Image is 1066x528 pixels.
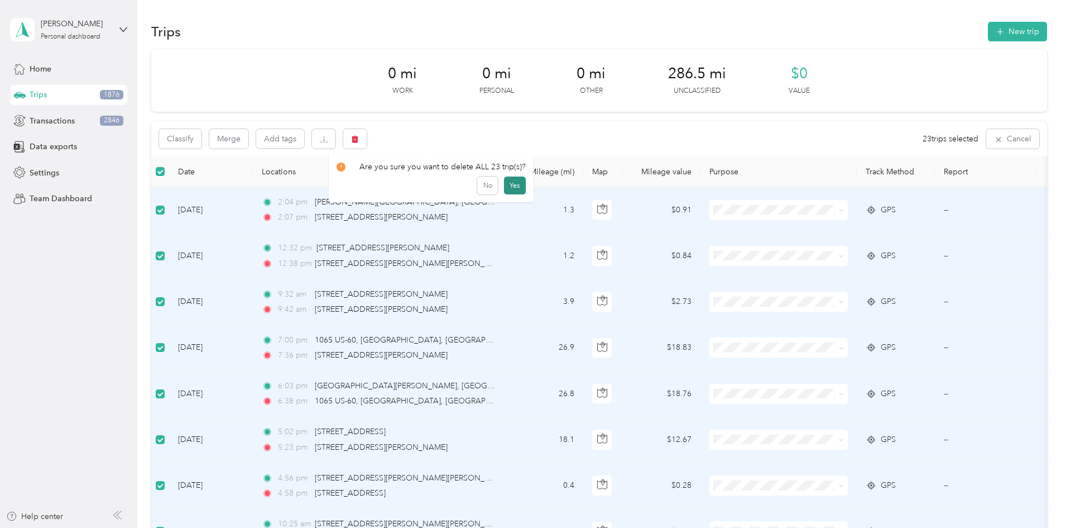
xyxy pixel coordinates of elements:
[315,289,448,299] span: [STREET_ADDRESS][PERSON_NAME]
[278,472,310,484] span: 4:56 pm
[278,395,310,407] span: 6:38 pm
[622,417,700,463] td: $12.67
[30,141,77,153] span: Data exports
[253,156,510,187] th: Locations
[986,129,1039,149] button: Cancel
[6,511,63,522] button: Help center
[935,233,1036,279] td: --
[278,441,310,454] span: 5:23 pm
[169,371,253,417] td: [DATE]
[700,156,857,187] th: Purpose
[30,63,51,75] span: Home
[315,305,448,314] span: [STREET_ADDRESS][PERSON_NAME]
[151,26,181,37] h1: Trips
[278,303,310,316] span: 9:42 am
[510,279,583,325] td: 3.9
[316,243,449,253] span: [STREET_ADDRESS][PERSON_NAME]
[159,129,201,149] button: Classify
[622,187,700,233] td: $0.91
[791,65,808,83] span: $0
[392,86,413,96] p: Work
[510,233,583,279] td: 1.2
[278,196,310,208] span: 2:04 pm
[789,86,810,96] p: Value
[315,335,526,345] span: 1065 US-60, [GEOGRAPHIC_DATA], [GEOGRAPHIC_DATA]
[315,350,448,360] span: [STREET_ADDRESS][PERSON_NAME]
[580,86,603,96] p: Other
[988,22,1047,41] button: New trip
[935,417,1036,463] td: --
[169,187,253,233] td: [DATE]
[935,371,1036,417] td: --
[169,463,253,509] td: [DATE]
[169,279,253,325] td: [DATE]
[278,242,312,254] span: 12:32 pm
[41,34,100,40] div: Personal dashboard
[278,426,310,438] span: 5:02 pm
[881,388,896,400] span: GPS
[510,325,583,371] td: 26.9
[315,259,510,268] span: [STREET_ADDRESS][PERSON_NAME][PERSON_NAME]
[278,334,310,346] span: 7:00 pm
[510,371,583,417] td: 26.8
[935,325,1036,371] td: --
[169,417,253,463] td: [DATE]
[169,156,253,187] th: Date
[622,463,700,509] td: $0.28
[622,279,700,325] td: $2.73
[881,204,896,216] span: GPS
[622,325,700,371] td: $18.83
[315,396,526,406] span: 1065 US-60, [GEOGRAPHIC_DATA], [GEOGRAPHIC_DATA]
[510,187,583,233] td: 1.3
[482,65,511,83] span: 0 mi
[41,18,111,30] div: [PERSON_NAME]
[315,381,542,391] span: [GEOGRAPHIC_DATA][PERSON_NAME], [GEOGRAPHIC_DATA]
[315,427,386,436] span: [STREET_ADDRESS]
[337,161,526,173] div: Are you sure you want to delete ALL 23 trip(s)?
[577,65,606,83] span: 0 mi
[278,380,310,392] span: 6:03 pm
[668,65,726,83] span: 286.5 mi
[278,288,310,301] span: 9:32 am
[935,279,1036,325] td: --
[278,258,310,270] span: 12:38 pm
[278,211,310,223] span: 2:07 pm
[30,89,47,101] span: Trips
[935,463,1036,509] td: --
[315,212,448,222] span: [STREET_ADDRESS][PERSON_NAME]
[169,233,253,279] td: [DATE]
[583,156,622,187] th: Map
[315,488,386,498] span: [STREET_ADDRESS]
[479,86,514,96] p: Personal
[622,156,700,187] th: Mileage value
[622,233,700,279] td: $0.84
[881,296,896,308] span: GPS
[881,250,896,262] span: GPS
[935,156,1036,187] th: Report
[388,65,417,83] span: 0 mi
[935,187,1036,233] td: --
[100,90,123,100] span: 1876
[881,434,896,446] span: GPS
[674,86,721,96] p: Unclassified
[315,473,510,483] span: [STREET_ADDRESS][PERSON_NAME][PERSON_NAME]
[510,463,583,509] td: 0.4
[278,487,310,500] span: 4:58 pm
[923,133,978,145] span: 23 trips selected
[315,443,448,452] span: [STREET_ADDRESS][PERSON_NAME]
[510,156,583,187] th: Mileage (mi)
[857,156,935,187] th: Track Method
[881,341,896,354] span: GPS
[1003,465,1066,528] iframe: Everlance-gr Chat Button Frame
[30,115,75,127] span: Transactions
[622,371,700,417] td: $18.76
[169,325,253,371] td: [DATE]
[278,349,310,361] span: 7:36 pm
[510,417,583,463] td: 18.1
[30,167,59,179] span: Settings
[30,193,92,204] span: Team Dashboard
[881,479,896,492] span: GPS
[256,129,304,148] button: Add tags
[100,116,123,126] span: 2846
